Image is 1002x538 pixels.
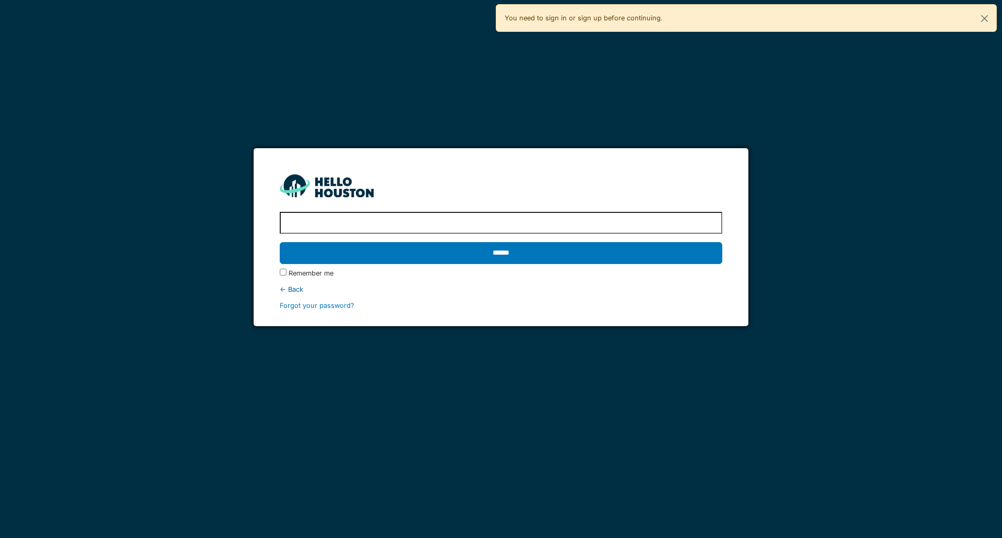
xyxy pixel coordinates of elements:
[280,174,374,197] img: HH_line-BYnF2_Hg.png
[496,4,997,32] div: You need to sign in or sign up before continuing.
[973,5,996,32] button: Close
[289,268,333,278] label: Remember me
[280,302,354,309] a: Forgot your password?
[280,284,722,294] div: ← Back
